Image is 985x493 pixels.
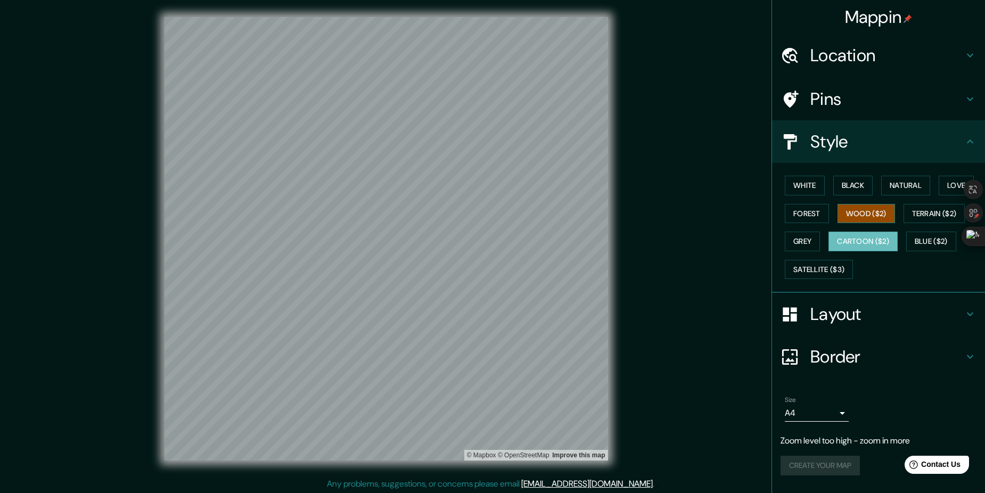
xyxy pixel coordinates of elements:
h4: Border [810,346,964,367]
div: A4 [785,405,849,422]
button: Love [939,176,974,195]
button: Satellite ($3) [785,260,853,280]
a: [EMAIL_ADDRESS][DOMAIN_NAME] [521,478,653,489]
div: Border [772,335,985,378]
div: Location [772,34,985,77]
button: White [785,176,825,195]
button: Forest [785,204,829,224]
button: Blue ($2) [906,232,956,251]
h4: Location [810,45,964,66]
p: Any problems, suggestions, or concerns please email . [327,478,654,490]
div: Style [772,120,985,163]
label: Size [785,396,796,405]
h4: Mappin [845,6,913,28]
img: pin-icon.png [904,14,912,23]
a: OpenStreetMap [498,451,549,459]
a: Map feedback [552,451,605,459]
div: . [654,478,656,490]
h4: Layout [810,303,964,325]
h4: Style [810,131,964,152]
button: Black [833,176,873,195]
div: . [656,478,658,490]
button: Natural [881,176,930,195]
button: Grey [785,232,820,251]
p: Zoom level too high - zoom in more [781,434,976,447]
button: Wood ($2) [838,204,895,224]
a: Mapbox [467,451,496,459]
div: Pins [772,78,985,120]
iframe: Help widget launcher [890,451,973,481]
div: Layout [772,293,985,335]
h4: Pins [810,88,964,110]
button: Terrain ($2) [904,204,965,224]
button: Cartoon ($2) [828,232,898,251]
canvas: Map [165,17,608,461]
